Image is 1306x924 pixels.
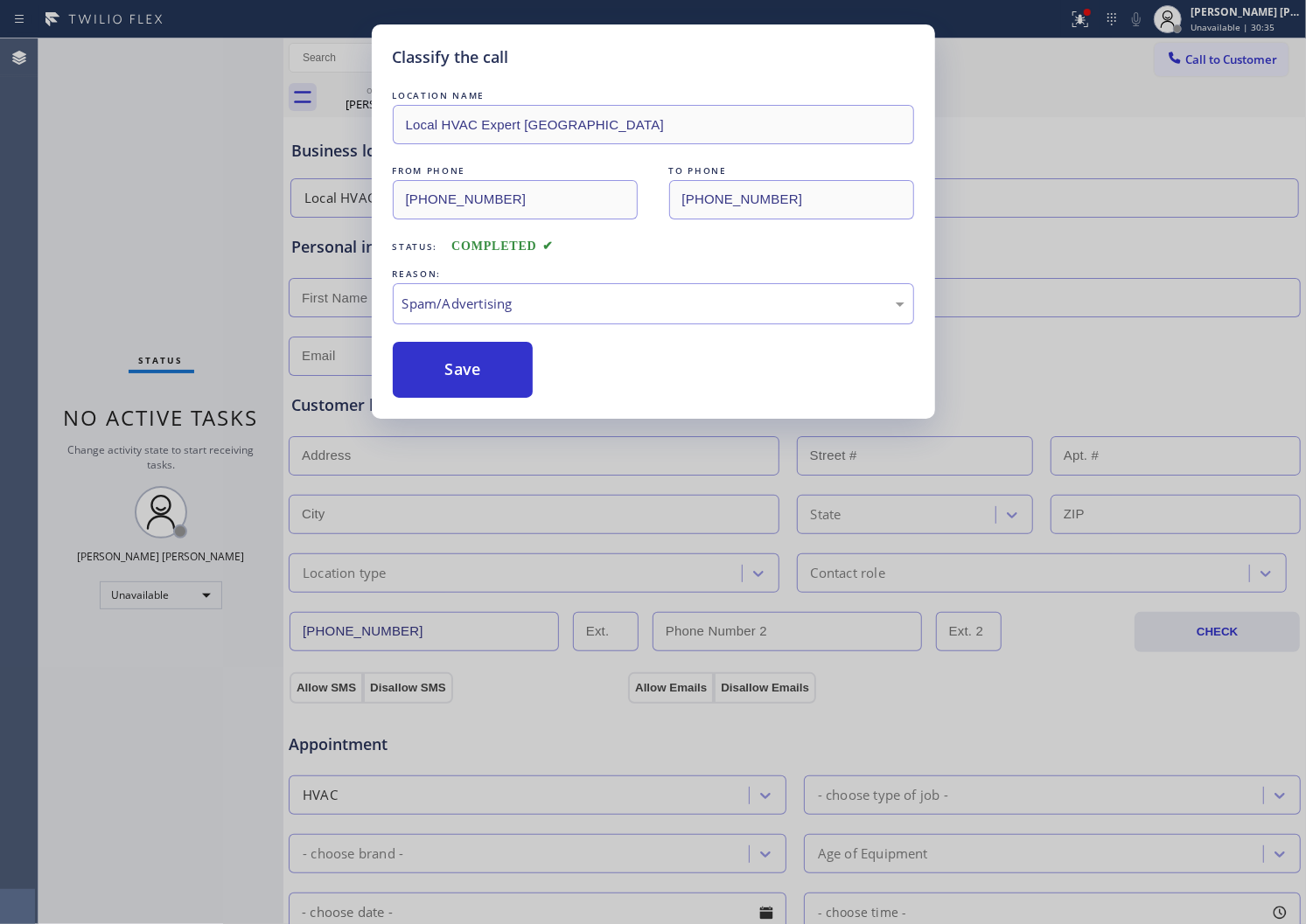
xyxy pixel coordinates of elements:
[393,342,534,398] button: Save
[393,87,914,105] div: LOCATION NAME
[393,240,438,253] span: Status:
[669,180,914,219] input: To phone
[393,162,638,180] div: FROM PHONE
[451,240,553,253] span: COMPLETED
[393,265,914,283] div: REASON:
[402,294,904,314] div: Spam/Advertising
[393,180,638,219] input: From phone
[669,162,914,180] div: TO PHONE
[393,45,509,69] h5: Classify the call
